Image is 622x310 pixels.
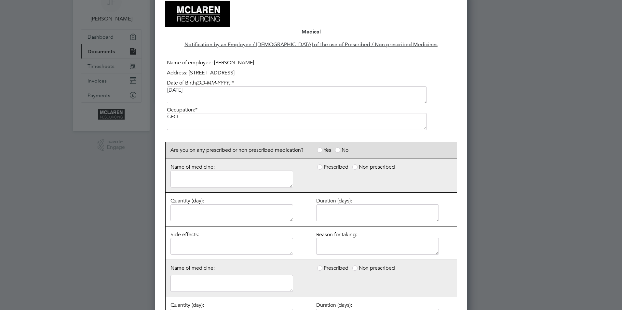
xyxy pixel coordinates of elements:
[169,230,308,257] p: Side effects:
[315,230,453,257] p: Reason for taking:
[342,147,348,153] span: No
[169,162,308,189] p: Name of medicine:
[165,1,230,27] img: mclaren-logo-remittance.png
[196,80,230,86] i: (DD-MM-YYYY)
[324,265,348,271] span: Prescribed
[169,145,308,155] p: Are you on any prescribed or non prescribed medication?
[302,29,321,35] u: Medical
[324,164,348,170] span: Prescribed
[324,147,331,153] span: Yes
[184,41,438,47] u: Notification by an Employee / [DEMOGRAPHIC_DATA] of the use of Prescribed / Non prescribed Medicines
[165,58,457,68] p: Name of employee: [PERSON_NAME]
[169,263,308,273] p: Name of medicine:
[165,105,457,132] p: Occupation:*
[165,78,457,105] p: Date of Birth :*
[315,196,453,223] p: Duration (days):
[359,265,395,271] span: Non prescribed
[359,164,395,170] span: Non prescribed
[165,68,457,78] p: Address: [STREET_ADDRESS]
[169,196,308,223] p: Quantity (day):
